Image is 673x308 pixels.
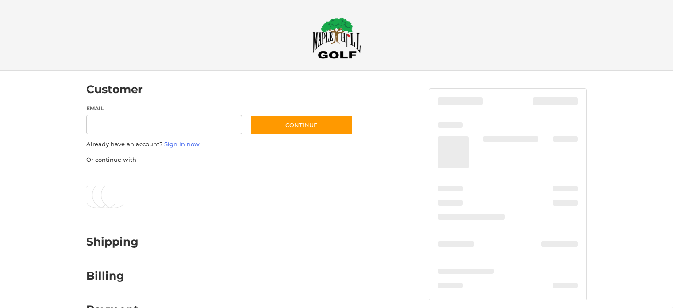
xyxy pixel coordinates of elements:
p: Already have an account? [86,140,353,149]
img: Maple Hill Golf [312,17,361,59]
a: Sign in now [164,140,200,148]
h2: Customer [86,82,143,96]
h2: Shipping [86,235,138,249]
p: Or continue with [86,156,353,164]
label: Email [86,105,242,113]
button: Continue [250,115,353,135]
h2: Billing [86,269,138,283]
